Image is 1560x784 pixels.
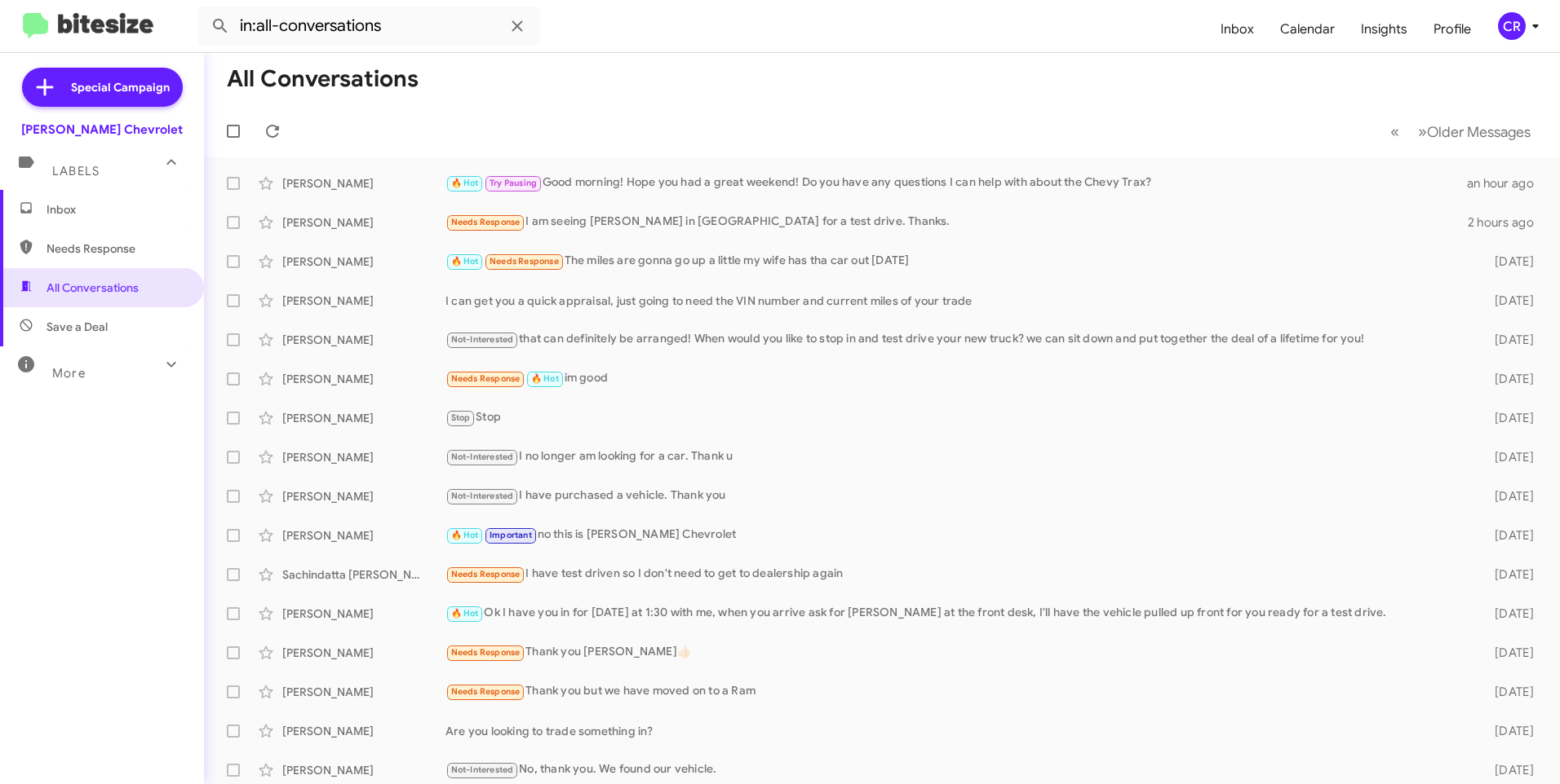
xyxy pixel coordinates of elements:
div: [DATE] [1469,332,1547,348]
div: [DATE] [1469,410,1547,426]
span: 🔥 Hot [451,530,479,540]
div: [PERSON_NAME] [282,214,445,231]
div: Ok I have you in for [DATE] at 1:30 with me, when you arrive ask for [PERSON_NAME] at the front d... [445,604,1469,623]
div: [PERSON_NAME] [282,449,445,465]
div: Good morning! Hope you had a great weekend! Do you have any questions I can help with about the C... [445,174,1467,192]
div: 2 hours ago [1468,214,1547,231]
span: 🔥 Hot [451,608,479,619]
div: [DATE] [1469,253,1547,270]
div: No, thank you. We found our vehicle. [445,760,1469,779]
div: Are you looking to trade something in? [445,723,1469,739]
div: im good [445,369,1469,388]
div: no this is [PERSON_NAME] Chevrolet [445,526,1469,544]
div: I no longer am looking for a car. Thank u [445,447,1469,466]
div: [PERSON_NAME] [282,488,445,504]
div: The miles are gonna go up a little my wife has tha car out [DATE] [445,252,1469,271]
span: Save a Deal [47,319,108,335]
span: Stop [451,412,471,423]
div: [PERSON_NAME] [282,175,445,192]
div: Thank you [PERSON_NAME]👍🏻 [445,643,1469,662]
div: [DATE] [1469,449,1547,465]
h1: All Conversations [227,66,419,92]
span: « [1390,121,1399,142]
span: All Conversations [47,280,139,296]
div: an hour ago [1467,175,1547,192]
div: [DATE] [1469,645,1547,661]
span: Needs Response [451,686,521,697]
span: Not-Interested [451,334,514,345]
span: » [1418,121,1427,142]
div: Stop [445,408,1469,427]
span: Older Messages [1427,123,1531,141]
div: that can definitely be arranged! When would you like to stop in and test drive your new truck? we... [445,330,1469,349]
div: [PERSON_NAME] Chevrolet [21,121,183,138]
span: Needs Response [47,240,185,257]
a: Inbox [1208,6,1267,53]
a: Special Campaign [22,68,183,107]
span: Needs Response [490,256,559,266]
span: Important [490,530,532,540]
div: Sachindatta [PERSON_NAME] [282,566,445,583]
a: Calendar [1267,6,1348,53]
div: I have purchased a vehicle. Thank you [445,487,1469,505]
button: Previous [1381,115,1409,148]
div: [PERSON_NAME] [282,293,445,309]
span: 🔥 Hot [531,373,559,384]
div: [PERSON_NAME] [282,410,445,426]
div: I can get you a quick appraisal, just going to need the VIN number and current miles of your trade [445,293,1469,309]
div: [PERSON_NAME] [282,332,445,348]
span: Not-Interested [451,764,514,775]
div: [PERSON_NAME] [282,684,445,700]
span: Needs Response [451,647,521,658]
nav: Page navigation example [1381,115,1540,148]
div: [DATE] [1469,371,1547,387]
div: [DATE] [1469,606,1547,622]
div: [PERSON_NAME] [282,723,445,739]
button: CR [1484,12,1542,40]
div: [PERSON_NAME] [282,606,445,622]
div: [PERSON_NAME] [282,645,445,661]
div: [DATE] [1469,684,1547,700]
div: [DATE] [1469,488,1547,504]
a: Insights [1348,6,1420,53]
div: [DATE] [1469,293,1547,309]
span: Needs Response [451,569,521,579]
div: [DATE] [1469,723,1547,739]
div: [DATE] [1469,762,1547,778]
div: [PERSON_NAME] [282,762,445,778]
span: Labels [52,164,100,178]
span: Not-Interested [451,491,514,501]
span: Try Pausing [490,178,537,188]
div: [PERSON_NAME] [282,371,445,387]
div: I have test driven so I don't need to get to dealership again [445,565,1469,584]
div: Thank you but we have moved on to a Ram [445,682,1469,701]
span: Needs Response [451,217,521,227]
div: [PERSON_NAME] [282,527,445,544]
span: More [52,366,86,381]
a: Profile [1420,6,1484,53]
span: Inbox [47,201,185,218]
div: [DATE] [1469,527,1547,544]
div: [DATE] [1469,566,1547,583]
span: Special Campaign [71,79,170,95]
span: 🔥 Hot [451,256,479,266]
input: Search [197,7,540,46]
div: CR [1498,12,1526,40]
div: I am seeing [PERSON_NAME] in [GEOGRAPHIC_DATA] for a test drive. Thanks. [445,213,1468,231]
button: Next [1408,115,1540,148]
span: Not-Interested [451,451,514,462]
span: 🔥 Hot [451,178,479,188]
span: Needs Response [451,373,521,384]
div: [PERSON_NAME] [282,253,445,270]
